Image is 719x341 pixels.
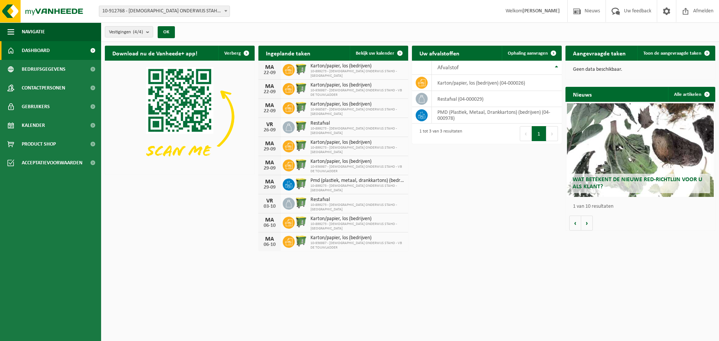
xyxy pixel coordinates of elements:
span: Karton/papier, los (bedrijven) [310,82,404,88]
span: 10-899273 - [DEMOGRAPHIC_DATA] ONDERWIJS STAHO - [GEOGRAPHIC_DATA] [310,146,404,155]
div: MA [262,64,277,70]
button: Verberg [218,46,254,61]
img: WB-0770-HPE-GN-50 [295,82,307,95]
div: 26-09 [262,128,277,133]
div: VR [262,122,277,128]
span: 10-899273 - [DEMOGRAPHIC_DATA] ONDERWIJS STAHO - [GEOGRAPHIC_DATA] [310,222,404,231]
div: 1 tot 3 van 3 resultaten [416,125,462,142]
span: Wat betekent de nieuwe RED-richtlijn voor u als klant? [573,177,702,190]
span: Acceptatievoorwaarden [22,153,82,172]
div: MA [262,217,277,223]
span: 10-968587 - [DEMOGRAPHIC_DATA] ONDERWIJS STAHO - [GEOGRAPHIC_DATA] [310,107,404,116]
a: Ophaling aanvragen [502,46,561,61]
div: 22-09 [262,89,277,95]
div: 22-09 [262,109,277,114]
button: Volgende [581,216,593,231]
img: WB-0770-HPE-GN-50 [295,216,307,228]
div: 29-09 [262,185,277,190]
span: Verberg [224,51,241,56]
span: 10-899273 - [DEMOGRAPHIC_DATA] ONDERWIJS STAHO - [GEOGRAPHIC_DATA] [310,69,404,78]
h2: Download nu de Vanheede+ app! [105,46,205,60]
span: Kalender [22,116,45,135]
strong: [PERSON_NAME] [522,8,560,14]
div: MA [262,236,277,242]
span: Karton/papier, los (bedrijven) [310,235,404,241]
span: Product Shop [22,135,56,153]
h2: Ingeplande taken [258,46,318,60]
span: Bekijk uw kalender [356,51,394,56]
a: Alle artikelen [668,87,715,102]
div: MA [262,83,277,89]
div: MA [262,141,277,147]
h2: Aangevraagde taken [565,46,633,60]
span: Gebruikers [22,97,50,116]
span: Ophaling aanvragen [508,51,548,56]
td: PMD (Plastiek, Metaal, Drankkartons) (bedrijven) (04-000978) [432,107,562,124]
span: Afvalstof [437,65,459,71]
img: WB-0770-HPE-GN-50 [295,139,307,152]
span: Dashboard [22,41,50,60]
div: 29-09 [262,147,277,152]
img: WB-0770-HPE-GN-50 [295,197,307,209]
img: Download de VHEPlus App [105,61,255,173]
img: WB-0770-HPE-GN-50 [295,177,307,190]
span: Pmd (plastiek, metaal, drankkartons) (bedrijven) [310,178,404,184]
img: WB-0770-HPE-GN-50 [295,158,307,171]
button: Vorige [569,216,581,231]
div: 06-10 [262,242,277,247]
h2: Nieuws [565,87,599,101]
a: Wat betekent de nieuwe RED-richtlijn voor u als klant? [567,103,714,197]
span: Bedrijfsgegevens [22,60,66,79]
span: 10-899273 - [DEMOGRAPHIC_DATA] ONDERWIJS STAHO - [GEOGRAPHIC_DATA] [310,184,404,193]
span: Toon de aangevraagde taken [643,51,701,56]
span: Karton/papier, los (bedrijven) [310,63,404,69]
a: Toon de aangevraagde taken [637,46,715,61]
td: restafval (04-000029) [432,91,562,107]
button: Next [546,126,558,141]
span: 10-912768 - KATHOLIEK ONDERWIJS STAHO - STADEN [99,6,230,17]
div: MA [262,160,277,166]
span: 10-912768 - KATHOLIEK ONDERWIJS STAHO - STADEN [99,6,230,16]
span: Karton/papier, los (bedrijven) [310,159,404,165]
p: Geen data beschikbaar. [573,67,708,72]
span: 10-899273 - [DEMOGRAPHIC_DATA] ONDERWIJS STAHO - [GEOGRAPHIC_DATA] [310,203,404,212]
span: Restafval [310,121,404,127]
p: 1 van 10 resultaten [573,204,712,209]
button: Previous [520,126,532,141]
span: 10-936987 - [DEMOGRAPHIC_DATA] ONDERWIJS STAHO - VB DE TOUWLADDER [310,165,404,174]
div: 06-10 [262,223,277,228]
img: WB-0770-HPE-GN-50 [295,101,307,114]
span: Karton/papier, los (bedrijven) [310,216,404,222]
span: Vestigingen [109,27,143,38]
img: WB-0770-HPE-GN-50 [295,120,307,133]
span: Karton/papier, los (bedrijven) [310,140,404,146]
span: 10-936987 - [DEMOGRAPHIC_DATA] ONDERWIJS STAHO - VB DE TOUWLADDER [310,88,404,97]
span: Navigatie [22,22,45,41]
img: WB-0770-HPE-GN-50 [295,63,307,76]
h2: Uw afvalstoffen [412,46,467,60]
img: WB-0770-HPE-GN-50 [295,235,307,247]
span: 10-899273 - [DEMOGRAPHIC_DATA] ONDERWIJS STAHO - [GEOGRAPHIC_DATA] [310,127,404,136]
div: 22-09 [262,70,277,76]
a: Bekijk uw kalender [350,46,407,61]
button: OK [158,26,175,38]
div: MA [262,179,277,185]
div: MA [262,103,277,109]
span: Karton/papier, los (bedrijven) [310,101,404,107]
button: Vestigingen(4/4) [105,26,153,37]
span: 10-936987 - [DEMOGRAPHIC_DATA] ONDERWIJS STAHO - VB DE TOUWLADDER [310,241,404,250]
div: VR [262,198,277,204]
span: Restafval [310,197,404,203]
td: karton/papier, los (bedrijven) (04-000026) [432,75,562,91]
div: 29-09 [262,166,277,171]
count: (4/4) [133,30,143,34]
div: 03-10 [262,204,277,209]
span: Contactpersonen [22,79,65,97]
button: 1 [532,126,546,141]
